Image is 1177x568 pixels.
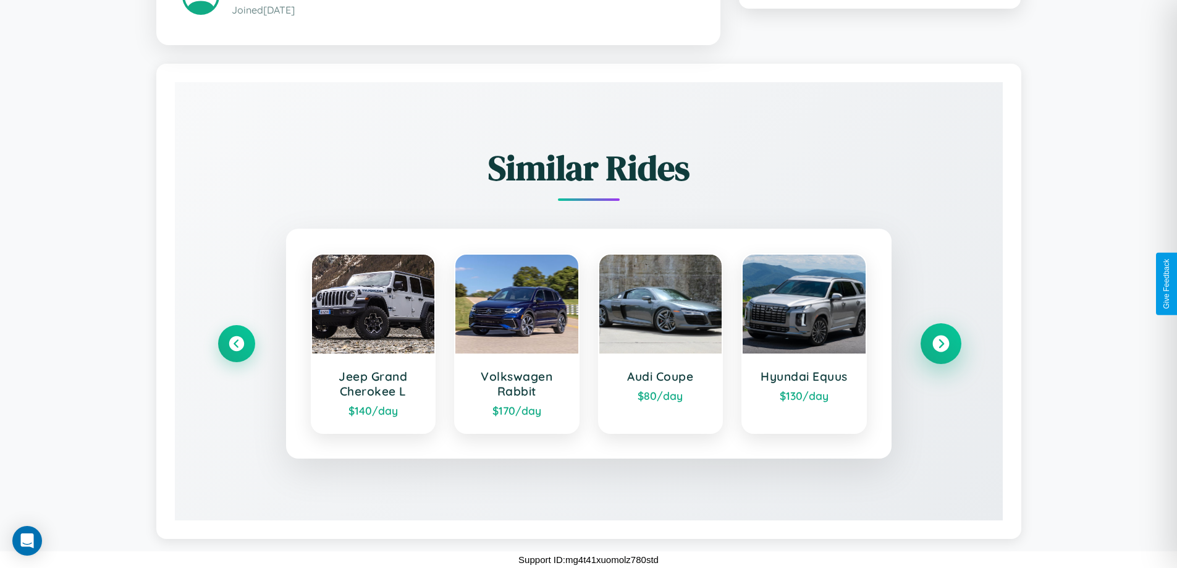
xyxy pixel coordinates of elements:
[741,253,867,434] a: Hyundai Equus$130/day
[468,369,566,399] h3: Volkswagen Rabbit
[324,404,423,417] div: $ 140 /day
[1162,259,1171,309] div: Give Feedback
[311,253,436,434] a: Jeep Grand Cherokee L$140/day
[612,389,710,402] div: $ 80 /day
[218,144,960,192] h2: Similar Rides
[598,253,723,434] a: Audi Coupe$80/day
[468,404,566,417] div: $ 170 /day
[612,369,710,384] h3: Audi Coupe
[755,389,853,402] div: $ 130 /day
[324,369,423,399] h3: Jeep Grand Cherokee L
[518,551,659,568] p: Support ID: mg4t41xuomolz780std
[232,1,694,19] p: Joined [DATE]
[12,526,42,556] div: Open Intercom Messenger
[755,369,853,384] h3: Hyundai Equus
[454,253,580,434] a: Volkswagen Rabbit$170/day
